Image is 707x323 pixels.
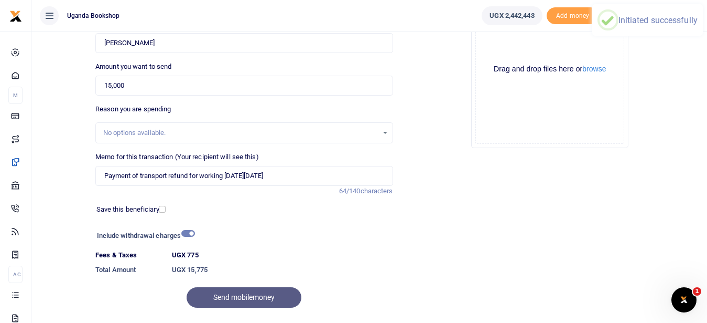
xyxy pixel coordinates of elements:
[103,128,377,138] div: No options available.
[547,7,599,25] span: Add money
[9,10,22,23] img: logo-small
[95,152,259,162] label: Memo for this transaction (Your recipient will see this)
[172,266,393,274] h6: UGX 15,775
[618,15,698,25] div: Initiated successfully
[547,11,599,19] a: Add money
[361,187,393,195] span: characters
[95,33,393,53] input: Loading name...
[547,7,599,25] li: Toup your wallet
[339,187,361,195] span: 64/140
[172,250,199,261] label: UGX 775
[63,11,124,20] span: Uganda bookshop
[95,166,393,186] input: Enter extra information
[582,65,606,72] button: browse
[693,287,701,296] span: 1
[96,204,159,215] label: Save this beneficiary
[476,64,624,74] div: Drag and drop files here or
[91,250,168,261] dt: Fees & Taxes
[490,11,534,21] span: UGX 2,442,443
[95,104,171,114] label: Reason you are spending
[482,6,542,25] a: UGX 2,442,443
[97,232,190,240] h6: Include withdrawal charges
[95,61,171,72] label: Amount you want to send
[8,266,23,283] li: Ac
[477,6,546,25] li: Wallet ballance
[95,76,393,96] input: UGX
[671,287,697,312] iframe: Intercom live chat
[95,266,164,274] h6: Total Amount
[9,12,22,19] a: logo-small logo-large logo-large
[8,87,23,104] li: M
